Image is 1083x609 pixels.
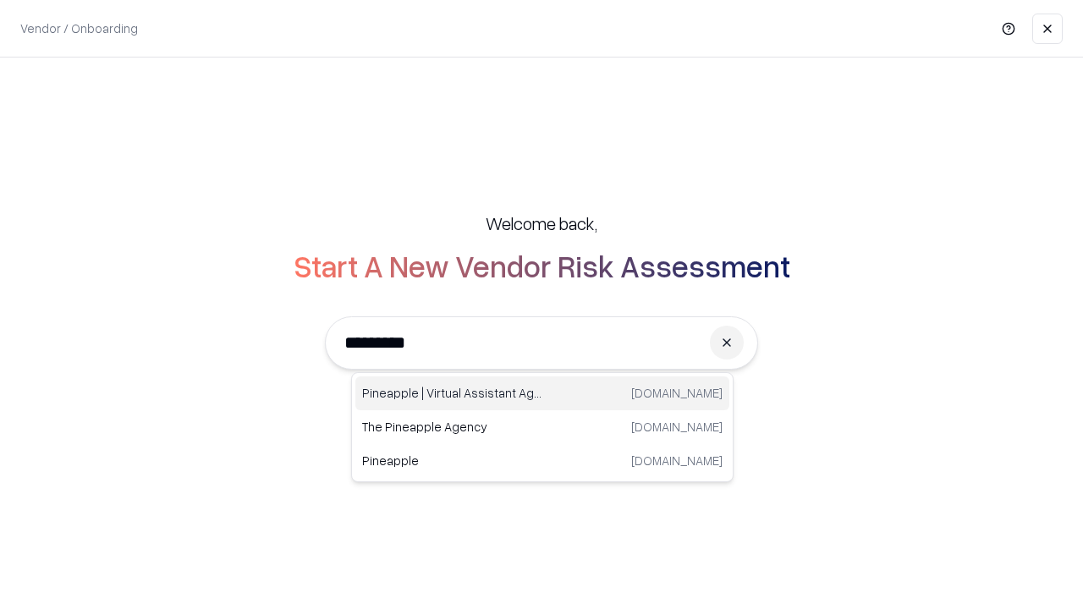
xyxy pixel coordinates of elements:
[362,418,542,436] p: The Pineapple Agency
[20,19,138,37] p: Vendor / Onboarding
[294,249,790,283] h2: Start A New Vendor Risk Assessment
[631,452,723,469] p: [DOMAIN_NAME]
[362,384,542,402] p: Pineapple | Virtual Assistant Agency
[351,372,734,482] div: Suggestions
[631,418,723,436] p: [DOMAIN_NAME]
[362,452,542,469] p: Pineapple
[631,384,723,402] p: [DOMAIN_NAME]
[486,211,597,235] h5: Welcome back,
